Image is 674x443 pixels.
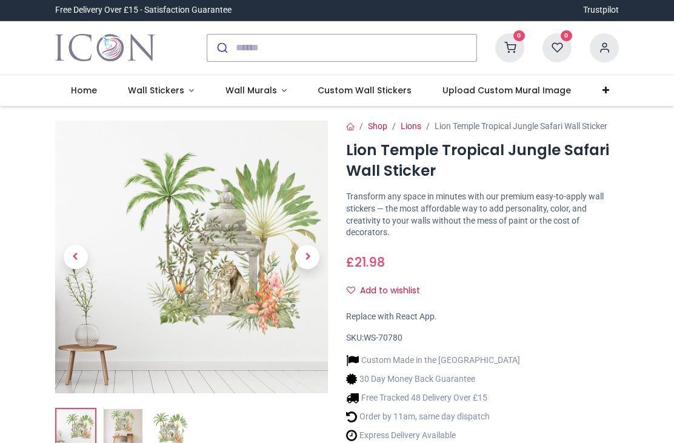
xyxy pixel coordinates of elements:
a: Logo of Icon Wall Stickers [55,31,155,65]
span: WS-70780 [364,333,402,342]
i: Add to wishlist [347,286,355,295]
span: Home [71,84,97,96]
h1: Lion Temple Tropical Jungle Safari Wall Sticker [346,140,619,182]
a: Trustpilot [583,4,619,16]
a: Lions [401,121,421,131]
button: Submit [207,35,236,61]
span: Lion Temple Tropical Jungle Safari Wall Sticker [435,121,607,131]
span: 21.98 [355,253,385,271]
sup: 0 [561,30,572,42]
button: Add to wishlistAdd to wishlist [346,281,430,301]
a: 0 [495,42,524,52]
div: Free Delivery Over £15 - Satisfaction Guarantee [55,4,232,16]
li: Custom Made in the [GEOGRAPHIC_DATA] [346,354,520,367]
li: Free Tracked 48 Delivery Over £15 [346,391,520,404]
a: Next [287,162,329,353]
a: Previous [55,162,96,353]
div: SKU: [346,332,619,344]
span: Custom Wall Stickers [318,84,412,96]
img: Lion Temple Tropical Jungle Safari Wall Sticker [55,121,328,393]
a: Wall Murals [210,75,302,107]
sup: 0 [513,30,525,42]
div: Replace with React App. [346,311,619,323]
span: £ [346,253,385,271]
a: Shop [368,121,387,131]
li: 30 Day Money Back Guarantee [346,373,520,385]
span: Previous [64,245,88,269]
li: Express Delivery Available [346,429,520,442]
a: Wall Stickers [112,75,210,107]
span: Upload Custom Mural Image [442,84,571,96]
span: Next [295,245,319,269]
img: Icon Wall Stickers [55,31,155,65]
span: Wall Murals [225,84,277,96]
p: Transform any space in minutes with our premium easy-to-apply wall stickers — the most affordable... [346,191,619,238]
li: Order by 11am, same day dispatch [346,410,520,423]
a: 0 [542,42,572,52]
span: Wall Stickers [128,84,184,96]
